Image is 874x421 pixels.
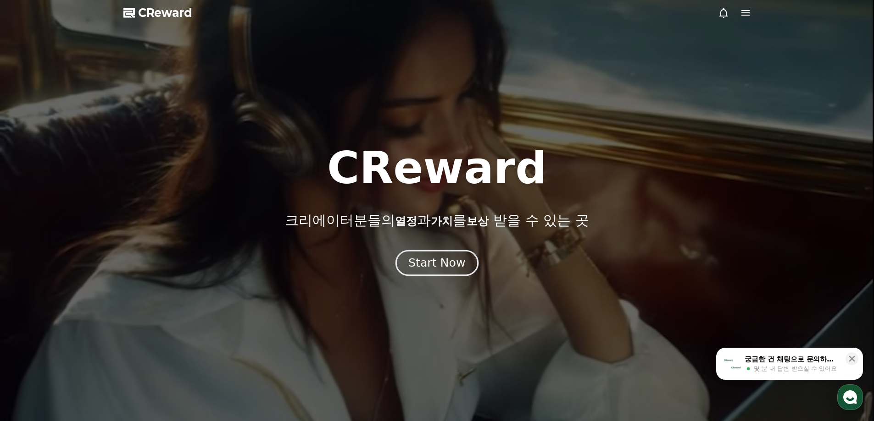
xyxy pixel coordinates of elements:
h1: CReward [327,146,547,190]
span: 가치 [431,215,453,228]
a: CReward [123,5,192,20]
div: Start Now [408,255,465,271]
span: 열정 [395,215,417,228]
span: CReward [138,5,192,20]
span: 보상 [467,215,489,228]
button: Start Now [395,250,479,276]
a: Start Now [397,260,477,268]
p: 크리에이터분들의 과 를 받을 수 있는 곳 [285,212,589,229]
